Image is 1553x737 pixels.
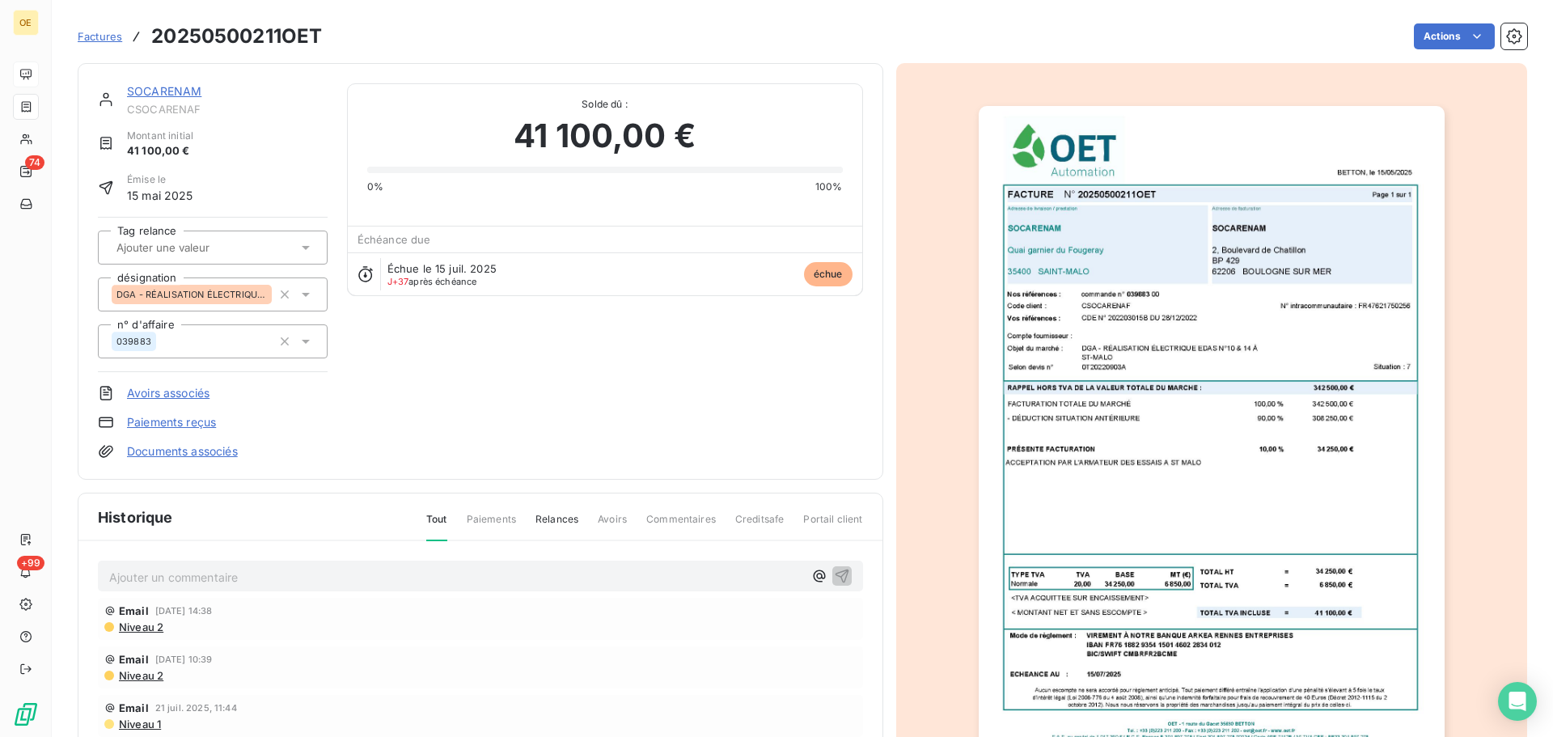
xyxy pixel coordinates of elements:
span: DGA - RÉALISATION ÉLECTRIQUE EDAS N°10 & 14 À [116,290,267,299]
span: Paiements [467,512,516,540]
span: Échéance due [358,233,431,246]
span: après échéance [387,277,477,286]
span: Échue le 15 juil. 2025 [387,262,497,275]
span: Commentaires [646,512,716,540]
span: Émise le [127,172,193,187]
a: Factures [78,28,122,44]
span: 74 [25,155,44,170]
a: 74 [13,159,38,184]
span: Email [119,604,149,617]
span: J+37 [387,276,409,287]
span: échue [804,262,853,286]
span: Portail client [803,512,862,540]
h3: 20250500211OET [151,22,322,51]
span: [DATE] 10:39 [155,654,213,664]
span: 100% [815,180,843,194]
a: SOCARENAM [127,84,201,98]
span: Historique [98,506,173,528]
div: OE [13,10,39,36]
span: CSOCARENAF [127,103,328,116]
input: Ajouter une valeur [115,240,277,255]
span: 0% [367,180,383,194]
a: Documents associés [127,443,238,460]
span: Email [119,653,149,666]
span: Avoirs [598,512,627,540]
span: 41 100,00 € [127,143,193,159]
span: Solde dû : [367,97,843,112]
span: 21 juil. 2025, 11:44 [155,703,237,713]
div: Open Intercom Messenger [1498,682,1537,721]
span: Relances [535,512,578,540]
span: Niveau 1 [117,718,161,731]
span: +99 [17,556,44,570]
span: 41 100,00 € [514,112,696,160]
span: Montant initial [127,129,193,143]
a: Paiements reçus [127,414,216,430]
span: Email [119,701,149,714]
span: Creditsafe [735,512,785,540]
span: Factures [78,30,122,43]
img: Logo LeanPay [13,701,39,727]
span: Tout [426,512,447,541]
span: Niveau 2 [117,621,163,633]
button: Actions [1414,23,1495,49]
span: 15 mai 2025 [127,187,193,204]
a: Avoirs associés [127,385,209,401]
span: 039883 [116,337,151,346]
span: [DATE] 14:38 [155,606,213,616]
span: Niveau 2 [117,669,163,682]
